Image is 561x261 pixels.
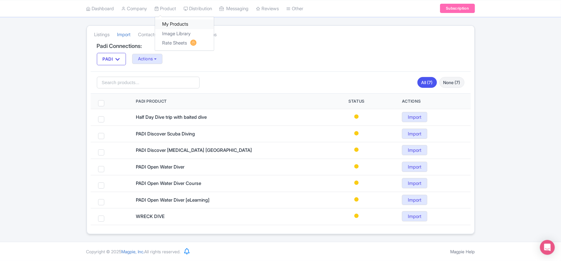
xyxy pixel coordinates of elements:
[439,77,464,88] a: None (7)
[451,249,475,254] a: Magpie Help
[138,26,157,43] a: Contacts
[136,114,311,121] div: Half Day Dive trip with baited dive
[402,211,427,221] a: Import
[417,77,437,88] a: All (7)
[402,162,427,172] a: Import
[117,26,131,43] a: Import
[94,26,110,43] a: Listings
[155,29,214,38] a: Image Library
[132,54,163,64] button: Actions
[136,147,311,154] div: PADI Discover Scuba Diving PADANGBAI
[402,145,427,155] a: Import
[395,94,471,109] th: Actions
[122,249,145,254] span: Magpie, Inc.
[402,129,427,139] a: Import
[128,94,318,109] th: Padi Product
[97,77,200,88] input: Search products...
[83,248,184,255] div: Copyright © 2025 All rights reserved.
[402,112,427,122] a: Import
[97,43,464,49] h4: Padi Connections:
[440,4,475,13] a: Subscription
[402,178,427,188] a: Import
[155,19,214,29] a: My Products
[97,53,126,65] button: PADI
[136,130,311,138] div: PADI Discover Scuba Diving
[136,164,311,171] div: PADI Open Water Diver
[136,197,311,204] div: PADI Open Water Diver [eLearning]
[155,38,214,48] a: Rate Sheets
[540,240,555,255] div: Open Intercom Messenger
[136,180,311,187] div: PADI Open Water Diver Course
[318,94,395,109] th: Status
[402,195,427,205] a: Import
[136,213,311,220] div: WRECK DIVE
